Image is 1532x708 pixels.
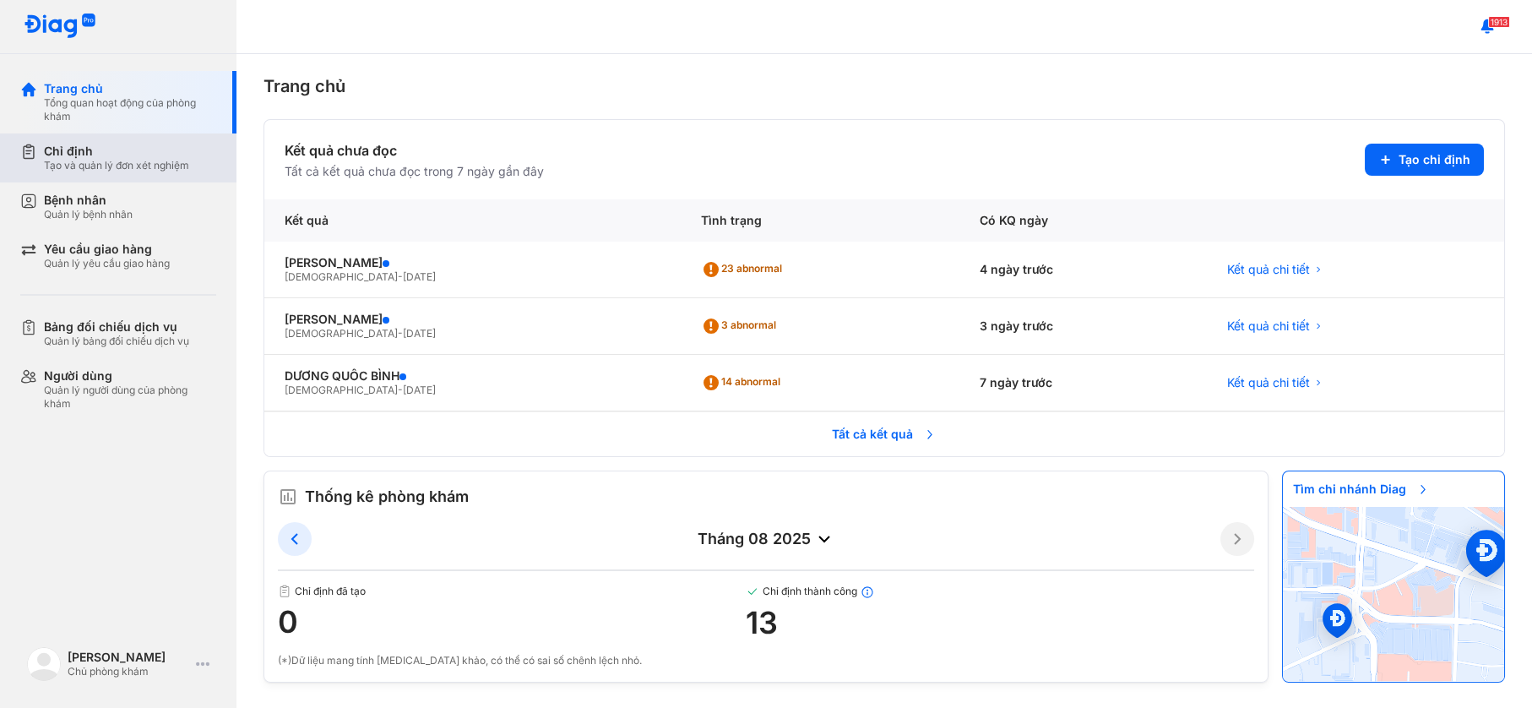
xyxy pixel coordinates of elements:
div: DƯƠNG QUỐC BÌNH [285,368,660,384]
div: Yêu cầu giao hàng [44,242,170,257]
span: - [398,384,403,396]
img: logo [24,14,96,40]
span: Tìm chi nhánh Diag [1283,471,1440,507]
span: Tạo chỉ định [1399,152,1470,167]
span: [DEMOGRAPHIC_DATA] [285,327,398,340]
div: Quản lý bệnh nhân [44,208,133,221]
span: Tất cả kết quả [822,417,947,452]
img: checked-green.01cc79e0.svg [746,585,759,599]
span: 13 [746,606,1254,640]
span: Chỉ định đã tạo [278,585,746,598]
div: Quản lý bảng đối chiếu dịch vụ [44,335,189,348]
div: 7 ngày trước [959,355,1207,411]
button: Tạo chỉ định [1365,144,1484,176]
span: 0 [278,605,746,639]
span: [DEMOGRAPHIC_DATA] [285,270,398,283]
span: - [398,327,403,340]
img: logo [27,647,61,681]
div: 4 ngày trước [959,242,1207,298]
span: Kết quả chi tiết [1227,319,1310,334]
div: [PERSON_NAME] [68,650,189,665]
div: Kết quả [264,199,681,242]
div: tháng 08 2025 [312,529,1220,549]
div: Kết quả chưa đọc [285,140,544,161]
span: [DATE] [403,270,436,283]
span: Thống kê phòng khám [305,485,469,509]
div: Bảng đối chiếu dịch vụ [44,319,189,335]
div: Bệnh nhân [44,193,133,208]
div: Trang chủ [263,74,1505,99]
div: Trang chủ [44,81,216,96]
span: Chỉ định thành công [746,585,1254,599]
div: Người dùng [44,368,216,384]
img: info.7e716105.svg [861,585,874,599]
div: (*)Dữ liệu mang tính [MEDICAL_DATA] khảo, có thể có sai số chênh lệch nhỏ. [278,653,1254,668]
span: [DATE] [403,384,436,396]
div: Có KQ ngày [959,199,1207,242]
div: Chỉ định [44,144,189,159]
img: order.5a6da16c.svg [278,487,298,507]
div: 3 ngày trước [959,298,1207,355]
div: Tạo và quản lý đơn xét nghiệm [44,159,189,172]
span: [DATE] [403,327,436,340]
div: Chủ phòng khám [68,665,189,678]
div: Tổng quan hoạt động của phòng khám [44,96,216,123]
img: document.50c4cfd0.svg [278,585,291,598]
div: [PERSON_NAME] [285,255,660,270]
div: Tình trạng [681,199,959,242]
div: Quản lý người dùng của phòng khám [44,384,216,411]
div: 23 abnormal [701,256,789,283]
span: - [398,270,403,283]
div: [PERSON_NAME] [285,312,660,327]
span: 1913 [1488,16,1510,28]
span: [DEMOGRAPHIC_DATA] [285,384,398,396]
div: Tất cả kết quả chưa đọc trong 7 ngày gần đây [285,164,544,179]
div: Quản lý yêu cầu giao hàng [44,257,170,270]
span: Kết quả chi tiết [1227,375,1310,390]
div: 3 abnormal [701,313,783,340]
div: 14 abnormal [701,369,787,396]
span: Kết quả chi tiết [1227,262,1310,277]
